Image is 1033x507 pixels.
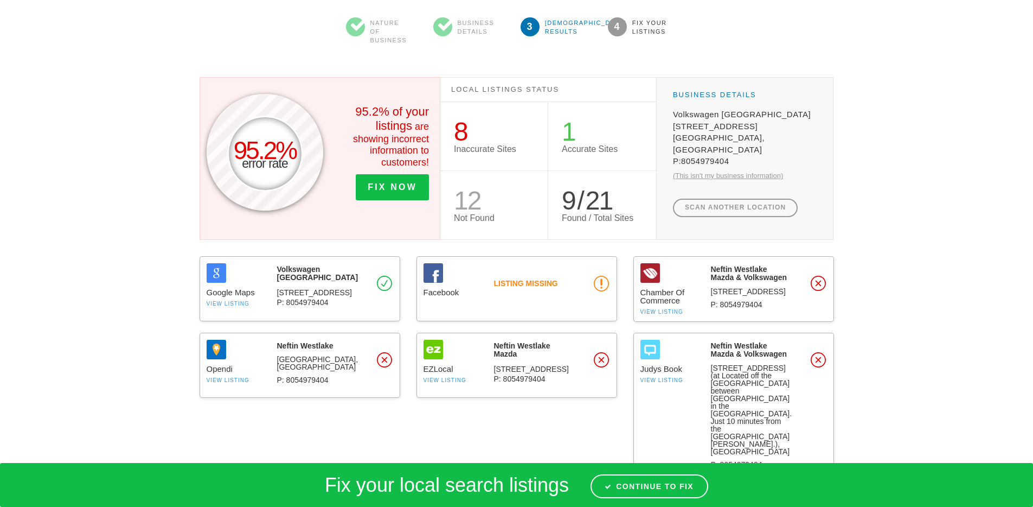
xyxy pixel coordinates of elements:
span: P:8054979404 [673,155,817,167]
span: are showing incorrect information to customers! [353,121,429,168]
img: EZLocal [424,340,443,359]
span: 3 [521,17,540,36]
span: Facebook [424,288,483,296]
h3: Local Listings Status [440,77,656,102]
img: Chamber Of Commerce [640,263,660,283]
p: [STREET_ADDRESS] [711,288,789,295]
h3: Business Details [673,91,817,99]
span: Google Maps [207,288,266,296]
h3: Volkswagen [GEOGRAPHIC_DATA] [277,265,355,282]
span: EZLocal [424,365,483,373]
span: 1 [562,117,575,146]
p: P: 8054979404 [277,376,355,384]
img: Google Maps [207,263,226,283]
span: Business Details [452,18,498,36]
a: Continue to fix [591,474,708,498]
span: Fix your local search listings [325,474,569,496]
span: Chamber Of Commerce [640,288,700,305]
span: 21 [586,186,612,215]
span: Nature of Business [365,18,411,45]
a: View Listing [207,377,249,383]
p: [STREET_ADDRESS] (at Located off the [GEOGRAPHIC_DATA] between [GEOGRAPHIC_DATA] in the [GEOGRAPH... [711,364,789,455]
span: / [578,186,583,215]
span: 8 [454,117,467,146]
span: 95.2% of your listings [355,105,429,132]
a: View Listing [424,377,466,383]
span: Judys Book [640,365,700,373]
p: Accurate Sites [562,145,643,154]
span: [STREET_ADDRESS] [GEOGRAPHIC_DATA], [GEOGRAPHIC_DATA] [673,121,817,155]
span: 4 [608,17,627,36]
a: Scan another location [673,199,798,217]
img: Judys Book [640,340,660,359]
h3: Neftin Westlake Mazda [494,342,572,359]
img: listing-inaccurate.svg [594,352,609,367]
span: Fix your Listings [627,18,673,36]
span: [STREET_ADDRESS] P: 8054979404 [277,288,352,307]
h3: Neftin Westlake Mazda & Volkswagen [711,265,789,282]
span: 9 [562,186,575,215]
a: View Listing [207,301,249,307]
h3: Neftin Westlake [277,342,355,350]
span: Volkswagen [GEOGRAPHIC_DATA] [673,109,817,120]
img: Facebook [424,263,443,283]
a: View Listing [640,309,683,315]
a: View Listing [640,377,683,383]
a: (This isn't my business information) [673,172,783,180]
img: listing-inaccurate.svg [377,352,392,367]
img: listing-inaccurate.svg [811,352,826,367]
p: [GEOGRAPHIC_DATA], [GEOGRAPHIC_DATA] [277,356,355,371]
h3: Listing missing [494,280,572,288]
img: Opendi [207,340,226,359]
p: Found / Total Sites [562,214,643,223]
span: 12 [454,186,480,215]
a: Fix Now [356,174,429,201]
p: Inaccurate Sites [454,145,534,154]
img: listing-inaccurate.svg [811,276,826,291]
div: 95.2% [227,116,303,192]
p: P: 8054979404 [711,461,789,468]
span: error rate [229,159,301,168]
img: listing-missing.svg [594,276,609,291]
h3: Neftin Westlake Mazda & Volkswagen [711,342,789,359]
p: P: 8054979404 [711,301,789,308]
p: Not Found [454,214,534,223]
span: [STREET_ADDRESS] P: 8054979404 [494,365,569,383]
span: [DEMOGRAPHIC_DATA] Results [540,18,586,36]
span: Opendi [207,365,266,373]
img: listing-accurate.svg [377,276,392,291]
